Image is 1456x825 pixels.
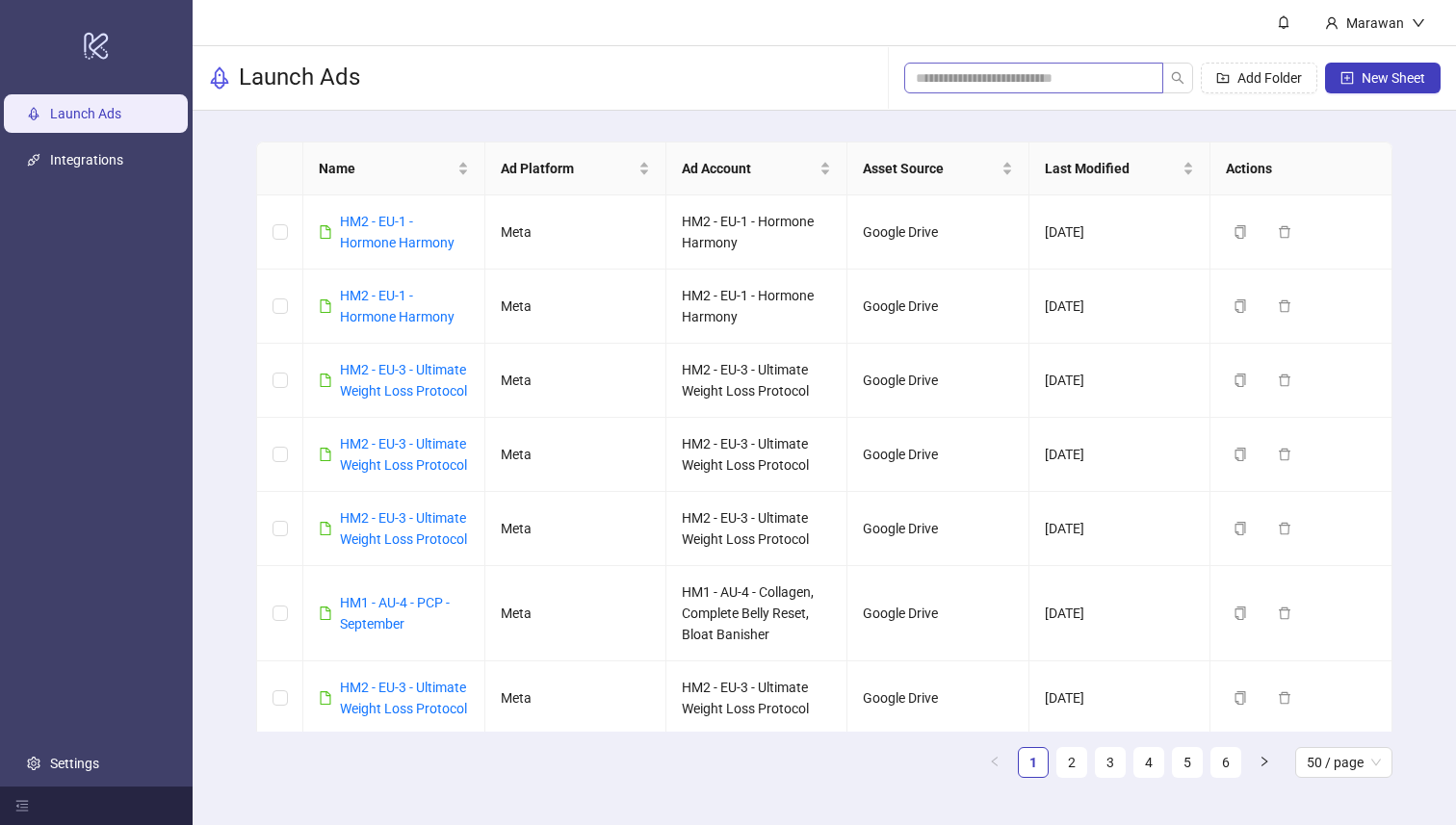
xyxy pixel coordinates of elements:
[1278,448,1291,461] span: delete
[1056,747,1087,778] li: 2
[1201,63,1317,93] button: Add Folder
[666,418,847,492] td: HM2 - EU-3 - Ultimate Weight Loss Protocol
[1029,270,1210,344] td: [DATE]
[1029,344,1210,418] td: [DATE]
[340,436,467,473] a: HM2 - EU-3 - Ultimate Weight Loss Protocol
[666,492,847,566] td: HM2 - EU-3 - Ultimate Weight Loss Protocol
[319,299,332,313] span: file
[989,756,1001,767] span: left
[1018,747,1049,778] li: 1
[319,606,332,620] span: file
[847,661,1028,735] td: Google Drive
[485,270,666,344] td: Meta
[1234,374,1247,387] span: copy
[979,747,1010,778] li: Previous Page
[50,153,123,168] a: Integrations
[303,142,484,195] th: Name
[319,374,332,387] span: file
[847,418,1028,492] td: Google Drive
[1278,691,1291,705] span: delete
[1325,63,1441,93] button: New Sheet
[319,691,332,705] span: file
[847,195,1028,270] td: Google Drive
[208,66,231,90] span: rocket
[1019,748,1048,777] a: 1
[1234,691,1247,705] span: copy
[1210,747,1241,778] li: 6
[1095,747,1126,778] li: 3
[666,195,847,270] td: HM2 - EU-1 - Hormone Harmony
[501,158,635,179] span: Ad Platform
[1278,606,1291,620] span: delete
[340,680,467,716] a: HM2 - EU-3 - Ultimate Weight Loss Protocol
[50,756,99,771] a: Settings
[1278,522,1291,535] span: delete
[1339,13,1412,34] div: Marawan
[1234,225,1247,239] span: copy
[979,747,1010,778] button: left
[319,448,332,461] span: file
[1278,374,1291,387] span: delete
[485,344,666,418] td: Meta
[1057,748,1086,777] a: 2
[1045,158,1179,179] span: Last Modified
[1029,195,1210,270] td: [DATE]
[1340,71,1354,85] span: plus-square
[1277,15,1290,29] span: bell
[1029,492,1210,566] td: [DATE]
[847,142,1028,195] th: Asset Source
[666,270,847,344] td: HM2 - EU-1 - Hormone Harmony
[50,107,121,122] a: Launch Ads
[1259,756,1270,767] span: right
[1029,566,1210,661] td: [DATE]
[1307,748,1381,777] span: 50 / page
[1210,142,1391,195] th: Actions
[340,214,455,250] a: HM2 - EU-1 - Hormone Harmony
[1173,748,1202,777] a: 5
[1237,70,1302,86] span: Add Folder
[863,158,997,179] span: Asset Source
[1412,16,1425,30] span: down
[847,492,1028,566] td: Google Drive
[1171,71,1184,85] span: search
[1249,747,1280,778] button: right
[1096,748,1125,777] a: 3
[666,566,847,661] td: HM1 - AU-4 - Collagen, Complete Belly Reset, Bloat Banisher
[1295,747,1392,778] div: Page Size
[319,522,332,535] span: file
[485,142,666,195] th: Ad Platform
[1325,16,1339,30] span: user
[15,799,29,812] span: menu-fold
[1278,225,1291,239] span: delete
[1234,448,1247,461] span: copy
[485,492,666,566] td: Meta
[847,344,1028,418] td: Google Drive
[1133,747,1164,778] li: 4
[319,225,332,239] span: file
[682,158,816,179] span: Ad Account
[1362,70,1425,86] span: New Sheet
[1249,747,1280,778] li: Next Page
[1234,606,1247,620] span: copy
[485,566,666,661] td: Meta
[1216,71,1230,85] span: folder-add
[1029,661,1210,735] td: [DATE]
[340,510,467,547] a: HM2 - EU-3 - Ultimate Weight Loss Protocol
[340,362,467,399] a: HM2 - EU-3 - Ultimate Weight Loss Protocol
[1029,418,1210,492] td: [DATE]
[1234,522,1247,535] span: copy
[1278,299,1291,313] span: delete
[666,344,847,418] td: HM2 - EU-3 - Ultimate Weight Loss Protocol
[340,288,455,324] a: HM2 - EU-1 - Hormone Harmony
[340,595,450,632] a: HM1 - AU-4 - PCP - September
[239,63,360,93] h3: Launch Ads
[847,566,1028,661] td: Google Drive
[1134,748,1163,777] a: 4
[1234,299,1247,313] span: copy
[485,661,666,735] td: Meta
[319,158,453,179] span: Name
[666,142,847,195] th: Ad Account
[485,418,666,492] td: Meta
[485,195,666,270] td: Meta
[1172,747,1203,778] li: 5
